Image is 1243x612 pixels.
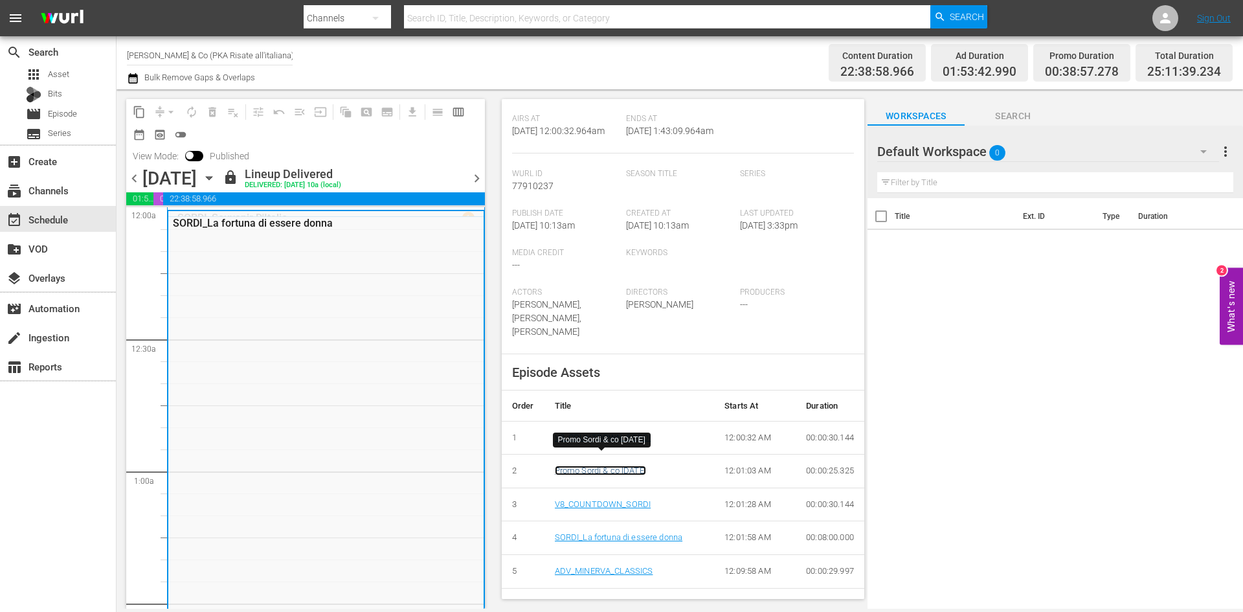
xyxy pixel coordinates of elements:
[555,466,646,475] a: Promo Sordi & co [DATE]
[245,167,341,181] div: Lineup Delivered
[129,102,150,122] span: Copy Lineup
[153,192,163,205] span: 00:38:57.278
[8,10,23,26] span: menu
[129,124,150,145] span: Month Calendar View
[26,106,41,122] span: Episode
[1015,198,1094,234] th: Ext. ID
[512,114,620,124] span: Airs At
[626,248,733,258] span: Keywords
[1220,267,1243,345] button: Open Feedback Widget
[31,3,93,34] img: ans4CAIJ8jUAAAAAAAAAAAAAAAAAAAAAAAAgQb4GAAAAAAAAAAAAAAAAAAAAAAAAJMjXAAAAAAAAAAAAAAAAAAAAAAAAgAT5G...
[153,128,166,141] span: preview_outlined
[126,192,153,205] span: 01:53:42.990
[126,151,185,161] span: View Mode:
[26,126,41,142] span: Series
[243,99,269,124] span: Customize Events
[452,106,465,119] span: calendar_view_week_outlined
[943,47,1016,65] div: Ad Duration
[269,102,289,122] span: Revert to Primary Episode
[26,67,41,82] span: Asset
[245,181,341,190] div: DELIVERED: [DATE] 10a (local)
[740,288,847,298] span: Producers
[1216,265,1227,275] div: 2
[626,220,689,231] span: [DATE] 10:13am
[555,499,651,509] a: V8_COUNTDOWN_SORDI
[714,421,796,455] td: 12:00:32 AM
[223,170,238,185] span: lock
[126,170,142,187] span: chevron_left
[796,554,864,588] td: 00:00:29.997
[48,127,71,140] span: Series
[626,209,733,219] span: Created At
[185,151,194,160] span: Toggle to switch from Published to Draft view.
[356,102,377,122] span: Create Search Block
[142,73,255,82] span: Bulk Remove Gaps & Overlaps
[1130,198,1208,234] th: Duration
[943,65,1016,80] span: 01:53:42.990
[714,391,796,422] th: Starts At
[930,5,987,28] button: Search
[1218,136,1233,167] button: more_vert
[512,248,620,258] span: Media Credit
[626,126,713,136] span: [DATE] 1:43:09.964am
[289,102,310,122] span: Fill episodes with ad slates
[868,108,965,124] span: Workspaces
[170,124,191,145] span: 24 hours Lineup View is OFF
[48,108,77,120] span: Episode
[1045,65,1119,80] span: 00:38:57.278
[6,301,22,317] span: Automation
[502,421,544,455] td: 1
[174,128,187,141] span: toggle_off
[48,87,62,100] span: Bits
[740,169,847,179] span: Series
[950,5,984,28] span: Search
[714,554,796,588] td: 12:09:58 AM
[6,212,22,228] span: Schedule
[1197,13,1231,23] a: Sign Out
[840,47,914,65] div: Content Duration
[6,330,22,346] span: Ingestion
[502,391,544,422] th: Order
[26,87,41,102] div: Bits
[558,435,645,446] div: Promo Sordi & co [DATE]
[512,181,554,191] span: 77910237
[740,220,798,231] span: [DATE] 3:33pm
[142,168,197,189] div: [DATE]
[202,102,223,122] span: Select an event to delete
[796,455,864,488] td: 00:00:25.325
[48,68,69,81] span: Asset
[1045,47,1119,65] div: Promo Duration
[796,488,864,521] td: 00:00:30.144
[740,209,847,219] span: Last Updated
[223,102,243,122] span: Clear Lineup
[840,65,914,80] span: 22:38:58.966
[796,421,864,455] td: 00:00:30.144
[203,151,256,161] span: Published
[502,455,544,488] td: 2
[512,365,600,380] span: Episode Assets
[512,288,620,298] span: Actors
[150,102,181,122] span: Remove Gaps & Overlaps
[714,455,796,488] td: 12:01:03 AM
[1218,144,1233,159] span: more_vert
[133,106,146,119] span: content_copy
[555,532,682,542] a: SORDI_La fortuna di essere donna
[6,183,22,199] span: Channels
[512,126,605,136] span: [DATE] 12:00:32.964am
[965,108,1062,124] span: Search
[150,124,170,145] span: View Backup
[626,299,693,310] span: [PERSON_NAME]
[502,488,544,521] td: 3
[796,521,864,555] td: 00:08:00.000
[512,299,581,337] span: [PERSON_NAME],[PERSON_NAME],[PERSON_NAME]
[714,488,796,521] td: 12:01:28 AM
[1147,47,1221,65] div: Total Duration
[1147,65,1221,80] span: 25:11:39.234
[469,170,485,187] span: chevron_right
[877,133,1219,170] div: Default Workspace
[502,554,544,588] td: 5
[181,102,202,122] span: Loop Content
[502,521,544,555] td: 4
[310,102,331,122] span: Update Metadata from Key Asset
[398,99,423,124] span: Download as CSV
